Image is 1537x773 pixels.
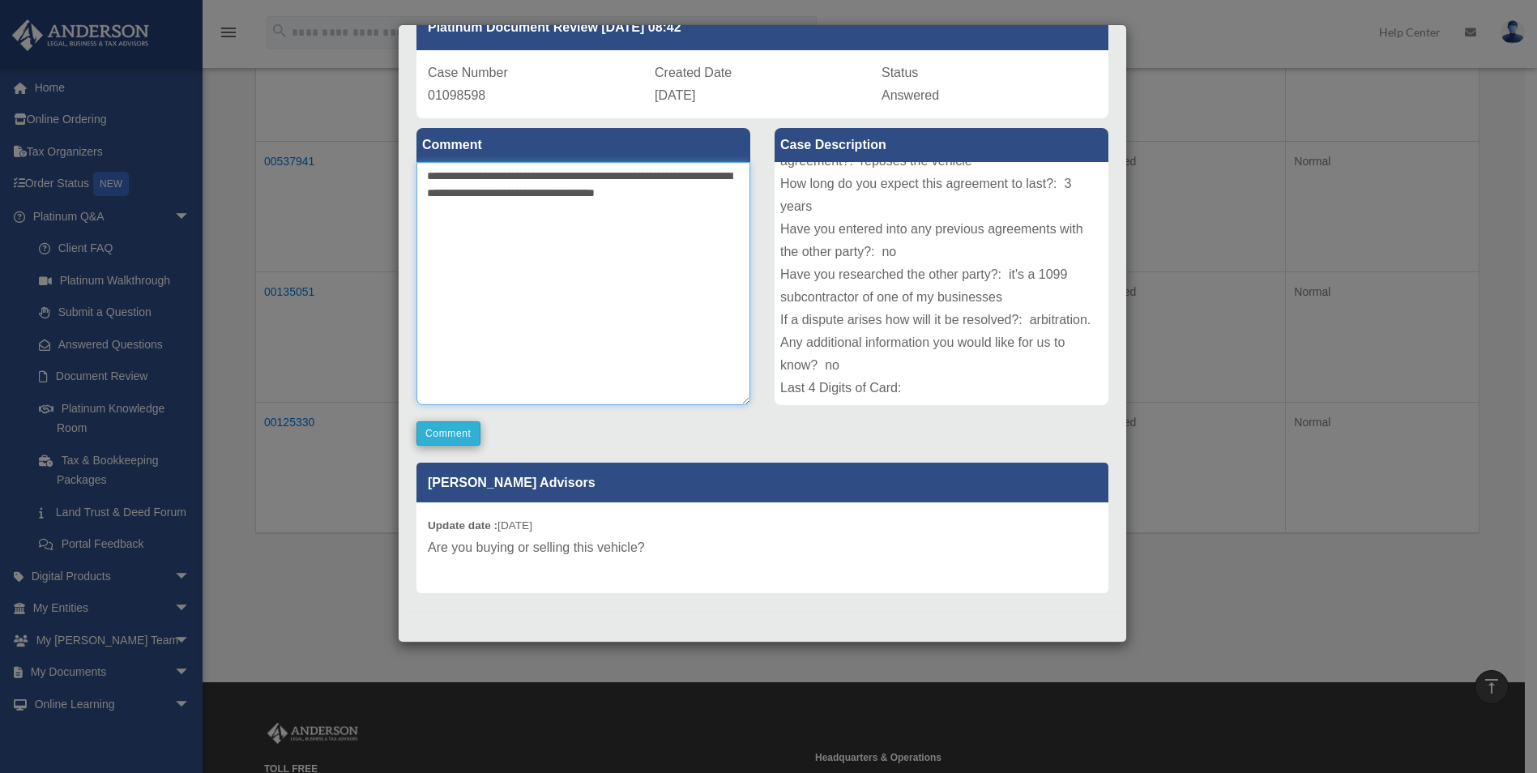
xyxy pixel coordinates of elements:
span: [DATE] [655,88,695,102]
span: 01098598 [428,88,485,102]
span: Answered [882,88,939,102]
div: Platinum Document Review [DATE] 08:42 [416,5,1108,50]
p: Are you buying or selling this vehicle? [428,536,1097,559]
span: Created Date [655,66,732,79]
span: Case Number [428,66,508,79]
button: Comment [416,421,480,446]
div: Type of Document: Vehicle Sale Document Title: Vehicle Sale & Lien Agreement (Draft) Document Tit... [775,162,1108,405]
b: Update date : [428,519,497,532]
small: [DATE] [428,519,532,532]
span: Status [882,66,918,79]
label: Comment [416,128,750,162]
p: [PERSON_NAME] Advisors [416,463,1108,502]
label: Case Description [775,128,1108,162]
